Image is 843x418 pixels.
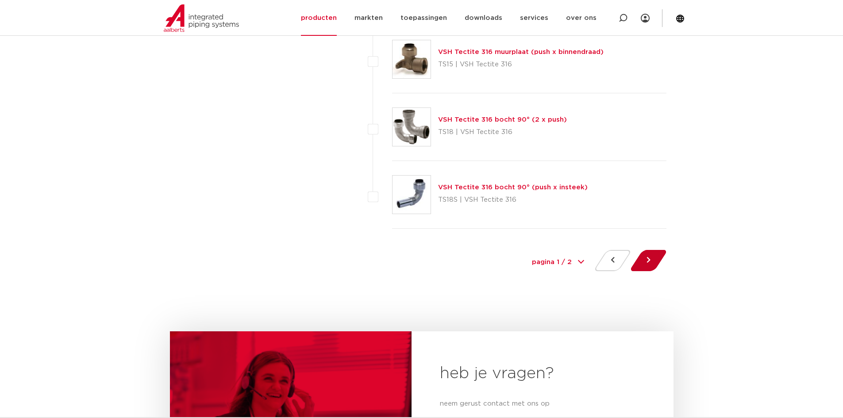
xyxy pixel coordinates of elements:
[393,40,431,78] img: Thumbnail for VSH Tectite 316 muurplaat (push x binnendraad)
[440,363,645,384] h2: heb je vragen?
[393,108,431,146] img: Thumbnail for VSH Tectite 316 bocht 90° (2 x push)
[440,399,645,409] p: neem gerust contact met ons op
[393,176,431,214] img: Thumbnail for VSH Tectite 316 bocht 90° (push x insteek)
[438,116,567,123] a: VSH Tectite 316 bocht 90° (2 x push)
[438,193,588,207] p: TS18S | VSH Tectite 316
[438,125,567,139] p: TS18 | VSH Tectite 316
[438,184,588,191] a: VSH Tectite 316 bocht 90° (push x insteek)
[438,58,604,72] p: TS15 | VSH Tectite 316
[438,49,604,55] a: VSH Tectite 316 muurplaat (push x binnendraad)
